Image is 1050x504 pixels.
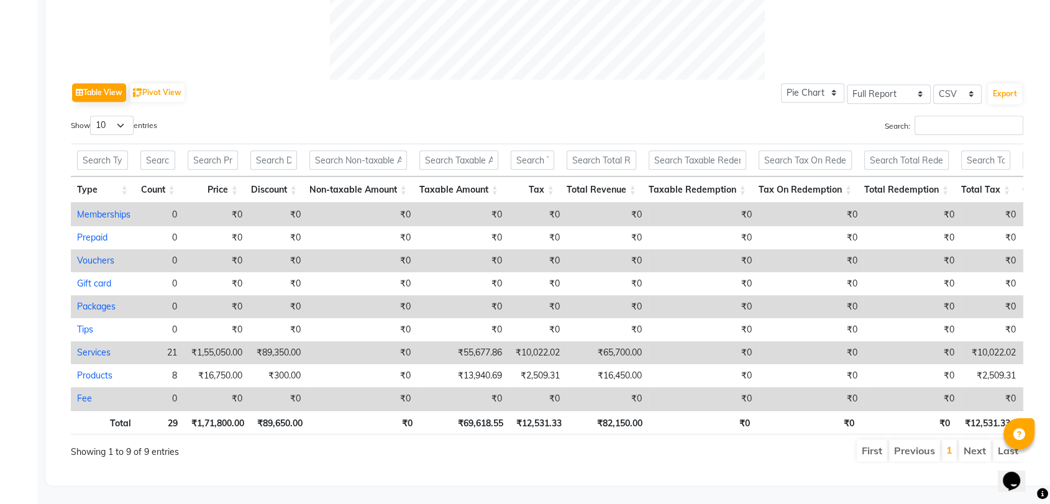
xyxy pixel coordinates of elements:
[568,410,649,434] th: ₹82,150.00
[249,226,307,249] td: ₹0
[504,176,560,203] th: Tax: activate to sort column ascending
[858,176,955,203] th: Total Redemption: activate to sort column ascending
[864,341,961,364] td: ₹0
[758,341,864,364] td: ₹0
[648,203,758,226] td: ₹0
[137,364,183,387] td: 8
[649,410,756,434] th: ₹0
[961,364,1022,387] td: ₹2,509.31
[758,249,864,272] td: ₹0
[864,364,961,387] td: ₹0
[560,176,642,203] th: Total Revenue: activate to sort column ascending
[183,272,249,295] td: ₹0
[758,364,864,387] td: ₹0
[508,203,566,226] td: ₹0
[508,341,566,364] td: ₹10,022.02
[183,364,249,387] td: ₹16,750.00
[756,410,861,434] th: ₹0
[77,301,116,312] a: Packages
[648,387,758,410] td: ₹0
[864,249,961,272] td: ₹0
[566,318,648,341] td: ₹0
[249,387,307,410] td: ₹0
[249,318,307,341] td: ₹0
[417,364,508,387] td: ₹13,940.69
[419,150,498,170] input: Search Taxable Amount
[249,364,307,387] td: ₹300.00
[77,370,112,381] a: Products
[183,295,249,318] td: ₹0
[915,116,1023,135] input: Search:
[140,150,175,170] input: Search Count
[566,249,648,272] td: ₹0
[648,295,758,318] td: ₹0
[72,83,126,102] button: Table View
[188,150,238,170] input: Search Price
[77,232,107,243] a: Prepaid
[307,318,417,341] td: ₹0
[249,272,307,295] td: ₹0
[758,203,864,226] td: ₹0
[249,249,307,272] td: ₹0
[71,176,134,203] th: Type: activate to sort column ascending
[184,410,250,434] th: ₹1,71,800.00
[183,387,249,410] td: ₹0
[244,176,303,203] th: Discount: activate to sort column ascending
[71,410,137,434] th: Total
[77,393,92,404] a: Fee
[864,272,961,295] td: ₹0
[303,176,413,203] th: Non-taxable Amount: activate to sort column ascending
[956,410,1016,434] th: ₹12,531.33
[183,203,249,226] td: ₹0
[758,272,864,295] td: ₹0
[77,347,111,358] a: Services
[309,150,407,170] input: Search Non-taxable Amount
[307,226,417,249] td: ₹0
[648,364,758,387] td: ₹0
[885,116,1023,135] label: Search:
[417,318,508,341] td: ₹0
[566,295,648,318] td: ₹0
[648,249,758,272] td: ₹0
[134,176,181,203] th: Count: activate to sort column ascending
[181,176,244,203] th: Price: activate to sort column ascending
[307,249,417,272] td: ₹0
[566,272,648,295] td: ₹0
[77,278,111,289] a: Gift card
[250,410,309,434] th: ₹89,650.00
[864,150,949,170] input: Search Total Redemption
[758,226,864,249] td: ₹0
[71,438,457,459] div: Showing 1 to 9 of 9 entries
[509,410,568,434] th: ₹12,531.33
[183,341,249,364] td: ₹1,55,050.00
[250,150,297,170] input: Search Discount
[758,318,864,341] td: ₹0
[307,272,417,295] td: ₹0
[752,176,858,203] th: Tax On Redemption: activate to sort column ascending
[988,83,1022,104] button: Export
[861,410,956,434] th: ₹0
[419,410,509,434] th: ₹69,618.55
[566,203,648,226] td: ₹0
[758,387,864,410] td: ₹0
[955,176,1016,203] th: Total Tax: activate to sort column ascending
[307,203,417,226] td: ₹0
[249,295,307,318] td: ₹0
[508,226,566,249] td: ₹0
[566,387,648,410] td: ₹0
[566,364,648,387] td: ₹16,450.00
[649,150,746,170] input: Search Taxable Redemption
[307,295,417,318] td: ₹0
[508,295,566,318] td: ₹0
[71,116,157,135] label: Show entries
[417,226,508,249] td: ₹0
[508,318,566,341] td: ₹0
[77,324,93,335] a: Tips
[309,410,419,434] th: ₹0
[961,203,1022,226] td: ₹0
[417,203,508,226] td: ₹0
[648,341,758,364] td: ₹0
[183,226,249,249] td: ₹0
[961,387,1022,410] td: ₹0
[307,341,417,364] td: ₹0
